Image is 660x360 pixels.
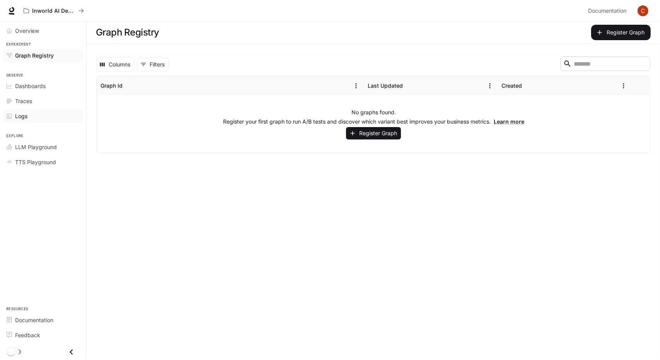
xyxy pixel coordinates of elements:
[350,80,362,92] button: Menu
[15,51,54,59] span: Graph Registry
[494,118,524,125] a: Learn more
[15,112,27,120] span: Logs
[560,56,650,73] div: Search
[96,25,159,40] h1: Graph Registry
[635,3,651,19] button: User avatar
[3,49,83,62] a: Graph Registry
[15,27,39,35] span: Overview
[137,58,169,71] button: Show filters
[3,313,83,327] a: Documentation
[588,6,626,16] span: Documentation
[3,328,83,342] a: Feedback
[15,97,32,105] span: Traces
[501,82,522,89] div: Created
[618,80,629,92] button: Menu
[7,347,15,356] span: Dark mode toggle
[3,140,83,154] a: LLM Playground
[32,8,75,14] p: Inworld AI Demos
[351,109,396,116] p: No graphs found.
[63,344,80,360] button: Close drawer
[15,143,57,151] span: LLM Playground
[3,79,83,93] a: Dashboards
[585,3,632,19] a: Documentation
[404,80,415,92] button: Sort
[346,127,401,140] button: Register Graph
[15,82,46,90] span: Dashboards
[3,94,83,108] a: Traces
[484,80,496,92] button: Menu
[101,82,123,89] div: Graph Id
[368,82,403,89] div: Last Updated
[523,80,534,92] button: Sort
[96,58,134,71] button: Select columns
[223,118,524,126] p: Register your first graph to run A/B tests and discover which variant best improves your business...
[3,155,83,169] a: TTS Playground
[15,158,56,166] span: TTS Playground
[591,25,651,40] button: Register Graph
[20,3,87,19] button: All workspaces
[3,109,83,123] a: Logs
[123,80,135,92] button: Sort
[3,24,83,37] a: Overview
[15,331,40,339] span: Feedback
[638,5,648,16] img: User avatar
[15,316,53,324] span: Documentation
